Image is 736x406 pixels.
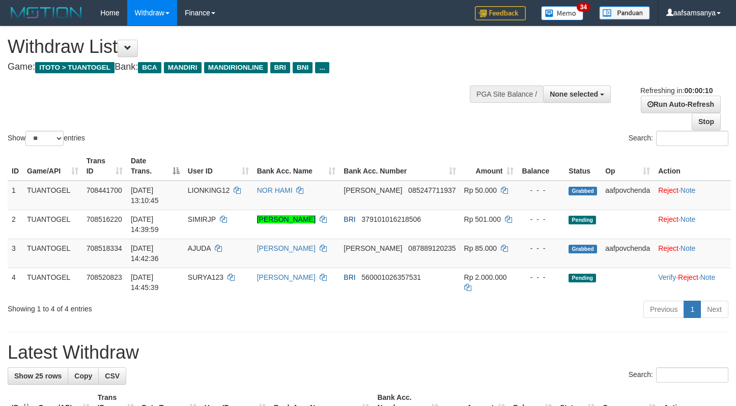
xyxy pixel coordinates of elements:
[344,244,402,252] span: [PERSON_NAME]
[656,131,728,146] input: Search:
[344,273,355,281] span: BRI
[658,244,678,252] a: Reject
[87,244,122,252] span: 708518334
[23,210,82,239] td: TUANTOGEL
[184,152,253,181] th: User ID: activate to sort column ascending
[188,244,211,252] span: AJUDA
[344,186,402,194] span: [PERSON_NAME]
[164,62,202,73] span: MANDIRI
[339,152,460,181] th: Bank Acc. Number: activate to sort column ascending
[204,62,268,73] span: MANDIRIONLINE
[640,86,713,95] span: Refreshing in:
[131,215,159,234] span: [DATE] 14:39:59
[8,152,23,181] th: ID
[641,96,721,113] a: Run Auto-Refresh
[8,367,68,385] a: Show 25 rows
[543,85,611,103] button: None selected
[87,186,122,194] span: 708441700
[550,90,598,98] span: None selected
[564,152,601,181] th: Status
[8,5,85,20] img: MOTION_logo.png
[569,187,597,195] span: Grabbed
[692,113,721,130] a: Stop
[541,6,584,20] img: Button%20Memo.svg
[522,272,560,282] div: - - -
[601,239,654,268] td: aafpovchenda
[293,62,313,73] span: BNI
[82,152,127,181] th: Trans ID: activate to sort column ascending
[658,215,678,223] a: Reject
[654,181,731,210] td: ·
[35,62,115,73] span: ITOTO > TUANTOGEL
[464,273,507,281] span: Rp 2.000.000
[464,215,501,223] span: Rp 501.000
[8,239,23,268] td: 3
[464,186,497,194] span: Rp 50.000
[188,273,223,281] span: SURYA123
[257,186,293,194] a: NOR HAMI
[188,186,230,194] span: LIONKING12
[8,37,480,57] h1: Withdraw List
[253,152,340,181] th: Bank Acc. Name: activate to sort column ascending
[257,273,316,281] a: [PERSON_NAME]
[14,372,62,380] span: Show 25 rows
[522,214,560,224] div: - - -
[522,243,560,253] div: - - -
[681,244,696,252] a: Note
[475,6,526,20] img: Feedback.jpg
[629,131,728,146] label: Search:
[8,342,728,363] h1: Latest Withdraw
[569,216,596,224] span: Pending
[569,245,597,253] span: Grabbed
[8,131,85,146] label: Show entries
[601,181,654,210] td: aafpovchenda
[8,62,480,72] h4: Game: Bank:
[460,152,518,181] th: Amount: activate to sort column ascending
[684,86,713,95] strong: 00:00:10
[8,268,23,297] td: 4
[678,273,698,281] a: Reject
[138,62,161,73] span: BCA
[23,152,82,181] th: Game/API: activate to sort column ascending
[361,273,421,281] span: Copy 560001026357531 to clipboard
[518,152,564,181] th: Balance
[257,244,316,252] a: [PERSON_NAME]
[643,301,684,318] a: Previous
[8,300,299,314] div: Showing 1 to 4 of 4 entries
[408,244,456,252] span: Copy 087889120235 to clipboard
[8,210,23,239] td: 2
[464,244,497,252] span: Rp 85.000
[23,181,82,210] td: TUANTOGEL
[658,273,676,281] a: Verify
[98,367,126,385] a: CSV
[681,186,696,194] a: Note
[188,215,216,223] span: SIMIRJP
[569,274,596,282] span: Pending
[601,152,654,181] th: Op: activate to sort column ascending
[408,186,456,194] span: Copy 085247711937 to clipboard
[654,268,731,297] td: · ·
[127,152,184,181] th: Date Trans.: activate to sort column descending
[257,215,316,223] a: [PERSON_NAME]
[68,367,99,385] a: Copy
[131,244,159,263] span: [DATE] 14:42:36
[522,185,560,195] div: - - -
[315,62,329,73] span: ...
[74,372,92,380] span: Copy
[656,367,728,383] input: Search:
[87,215,122,223] span: 708516220
[344,215,355,223] span: BRI
[658,186,678,194] a: Reject
[87,273,122,281] span: 708520823
[599,6,650,20] img: panduan.png
[270,62,290,73] span: BRI
[654,210,731,239] td: ·
[654,152,731,181] th: Action
[629,367,728,383] label: Search:
[361,215,421,223] span: Copy 379101016218506 to clipboard
[105,372,120,380] span: CSV
[23,268,82,297] td: TUANTOGEL
[23,239,82,268] td: TUANTOGEL
[700,273,716,281] a: Note
[577,3,590,12] span: 34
